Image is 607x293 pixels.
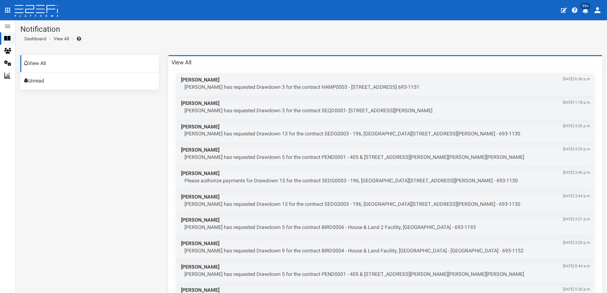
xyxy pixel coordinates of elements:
[20,55,159,72] a: View All
[184,224,591,231] p: [PERSON_NAME] has requested Drawdown 5 for the contract BIRD0006 - House & Land 2 Facility, [GEOG...
[54,36,69,42] a: View All
[176,190,594,214] a: [PERSON_NAME][DATE] 3:44 p.m. [PERSON_NAME] has requested Drawdown 13 for the contract SEDG0003 -...
[22,36,46,42] a: Dashboard
[563,76,591,82] span: [DATE] 6:56 p.m.
[563,193,591,199] span: [DATE] 3:44 p.m.
[176,97,594,120] a: [PERSON_NAME][DATE] 1:18 p.m. [PERSON_NAME] has requested Drawdown 3 for the contract SEQD0001- [...
[184,247,591,255] p: [PERSON_NAME] has requested Drawdown 9 for the contract BIRD0004 - House & Land Facility, [GEOGRA...
[176,213,594,237] a: [PERSON_NAME][DATE] 3:21 p.m. [PERSON_NAME] has requested Drawdown 5 for the contract BIRD0006 - ...
[184,107,591,114] p: [PERSON_NAME] has requested Drawdown 3 for the contract SEQD0001- [STREET_ADDRESS][PERSON_NAME]
[184,84,591,91] p: [PERSON_NAME] has requested Drawdown 3 for the contract HAMP0003 - [STREET_ADDRESS] 693-1151
[181,240,591,247] span: [PERSON_NAME]
[563,240,591,245] span: [DATE] 3:20 p.m.
[184,177,591,185] p: Please authorize payments for Drawdown 13 for the contract SEDG0003 - 196, [GEOGRAPHIC_DATA][STRE...
[181,123,591,131] span: [PERSON_NAME]
[181,76,591,84] span: [PERSON_NAME]
[184,130,591,138] p: [PERSON_NAME] has requested Drawdown 13 for the contract SEDG0003 - 196, [GEOGRAPHIC_DATA][STREET...
[181,146,591,154] span: [PERSON_NAME]
[563,123,591,129] span: [DATE] 4:26 p.m.
[176,167,594,190] a: [PERSON_NAME][DATE] 3:46 p.m. Please authorize payments for Drawdown 13 for the contract SEDG0003...
[184,154,591,161] p: [PERSON_NAME] has requested Drawdown 5 for the contract PEND0001 - 405 & [STREET_ADDRESS][PERSON_...
[563,100,591,105] span: [DATE] 1:18 p.m.
[181,264,591,271] span: [PERSON_NAME]
[20,73,159,90] a: Unread
[181,170,591,177] span: [PERSON_NAME]
[563,264,591,269] span: [DATE] 8:44 a.m.
[22,36,46,41] span: Dashboard
[176,260,594,284] a: [PERSON_NAME][DATE] 8:44 a.m. [PERSON_NAME] has requested Drawdown 5 for the contract PEND0001 - ...
[563,287,591,292] span: [DATE] 5:26 p.m.
[176,73,594,97] a: [PERSON_NAME][DATE] 6:56 p.m. [PERSON_NAME] has requested Drawdown 3 for the contract HAMP0003 - ...
[184,271,591,278] p: [PERSON_NAME] has requested Drawdown 5 for the contract PEND0001 - 405 & [STREET_ADDRESS][PERSON_...
[176,237,594,260] a: [PERSON_NAME][DATE] 3:20 p.m. [PERSON_NAME] has requested Drawdown 9 for the contract BIRD0004 - ...
[171,60,191,65] h3: View All
[563,146,591,152] span: [DATE] 4:25 p.m.
[181,217,591,224] span: [PERSON_NAME]
[176,143,594,167] a: [PERSON_NAME][DATE] 4:25 p.m. [PERSON_NAME] has requested Drawdown 5 for the contract PEND0001 - ...
[181,193,591,201] span: [PERSON_NAME]
[181,100,591,107] span: [PERSON_NAME]
[563,217,591,222] span: [DATE] 3:21 p.m.
[563,170,591,175] span: [DATE] 3:46 p.m.
[184,201,591,208] p: [PERSON_NAME] has requested Drawdown 13 for the contract SEDG0003 - 196, [GEOGRAPHIC_DATA][STREET...
[20,25,602,33] h1: Notification
[176,120,594,144] a: [PERSON_NAME][DATE] 4:26 p.m. [PERSON_NAME] has requested Drawdown 13 for the contract SEDG0003 -...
